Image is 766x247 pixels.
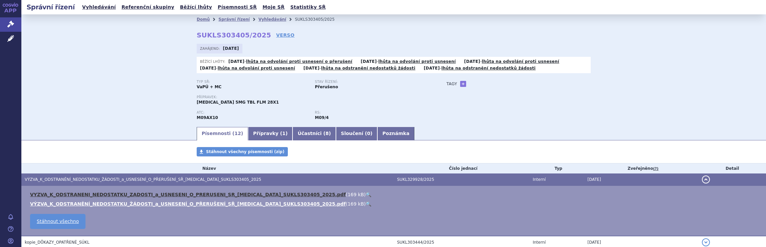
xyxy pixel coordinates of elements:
strong: [DATE] [304,66,320,71]
td: SUKL329928/2025 [394,173,529,186]
a: Písemnosti (12) [197,127,248,140]
strong: [DATE] [228,59,244,64]
a: lhůta na odvolání proti usnesení [482,59,559,64]
a: Účastníci (8) [293,127,336,140]
a: Statistiky SŘ [288,3,328,12]
a: VYZVA_K_ODSTRANENI_NEDOSTATKU_ZADOSTI_a_USNESENI_O_PRERUSENI_SR_[MEDICAL_DATA]_SUKLS303405_2025.pdf [30,192,346,197]
strong: [DATE] [424,66,440,71]
a: Písemnosti SŘ [216,3,259,12]
strong: [DATE] [200,66,216,71]
a: Referenční skupiny [120,3,176,12]
a: lhůta na odvolání proti usnesení [378,59,456,64]
strong: RISDIPLAM [197,115,218,120]
p: Typ SŘ: [197,80,308,84]
a: VERSO [276,32,295,38]
a: Poznámka [377,127,414,140]
span: Interní [533,177,546,182]
span: 0 [367,131,370,136]
p: - [200,66,295,71]
a: Vyhledávání [80,3,118,12]
a: lhůta na odstranění nedostatků žádosti [441,66,536,71]
strong: Přerušeno [315,85,338,89]
td: [DATE] [584,173,699,186]
span: 12 [234,131,241,136]
h3: Tagy [446,80,457,88]
span: Zahájeno: [200,46,221,51]
span: 169 kB [348,192,364,197]
p: Přípravek: [197,95,433,99]
strong: [DATE] [464,59,480,64]
strong: [DATE] [361,59,377,64]
h2: Správní řízení [21,2,80,12]
p: ATC: [197,111,308,115]
li: SUKLS303405/2025 [295,14,343,24]
p: - [228,59,352,64]
li: ( ) [30,201,759,207]
th: Zveřejněno [584,163,699,173]
span: Stáhnout všechny písemnosti (zip) [206,149,284,154]
a: lhůta na odvolání proti usnesení [218,66,295,71]
a: Moje SŘ [260,3,286,12]
p: Stav řízení: [315,80,426,84]
p: RS: [315,111,426,115]
strong: SUKLS303405/2025 [197,31,271,39]
abbr: (?) [653,166,658,171]
span: VÝZVA_K_ODSTRANĚNÍ_NEDOSTATKU_ŽÁDOSTI_a_USNESENÍ_O_PŘERUŠENÍ_SŘ_EVRYSDI_SUKLS303405_2025 [25,177,261,182]
span: [MEDICAL_DATA] 5MG TBL FLM 28X1 [197,100,279,105]
a: Přípravky (1) [248,127,293,140]
strong: risdiplam [315,115,329,120]
a: lhůta na odvolání proti usnesení o přerušení [246,59,352,64]
th: Název [21,163,394,173]
th: Detail [699,163,766,173]
a: 🔍 [366,192,371,197]
a: Vyhledávání [258,17,286,22]
p: - [304,66,415,71]
th: Číslo jednací [394,163,529,173]
p: - [424,66,536,71]
span: kopie_DŮKAZY_OPATŘENÉ_SÚKL [25,240,89,245]
li: ( ) [30,191,759,198]
a: Stáhnout všechny písemnosti (zip) [197,147,288,156]
span: Běžící lhůty: [200,59,227,64]
a: Správní řízení [218,17,250,22]
a: 🔍 [366,201,371,207]
span: 169 kB [348,201,364,207]
span: Interní [533,240,546,245]
th: Typ [529,163,584,173]
a: Stáhnout všechno [30,214,85,229]
a: VÝZVA_K_ODSTRANĚNÍ_NEDOSTATKU_ŽÁDOSTI_a_USNESENÍ_O_PŘERUŠENÍ_SŘ_[MEDICAL_DATA]_SUKLS303405_2025.pdf [30,201,346,207]
button: detail [702,175,710,183]
p: - [464,59,559,64]
span: 8 [326,131,329,136]
a: Sloučení (0) [336,127,377,140]
button: detail [702,238,710,246]
a: + [460,81,466,87]
a: Běžící lhůty [178,3,214,12]
p: - [361,59,456,64]
a: Domů [197,17,210,22]
span: 1 [282,131,285,136]
a: lhůta na odstranění nedostatků žádosti [321,66,415,71]
strong: VaPÚ + MC [197,85,221,89]
strong: [DATE] [223,46,239,51]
